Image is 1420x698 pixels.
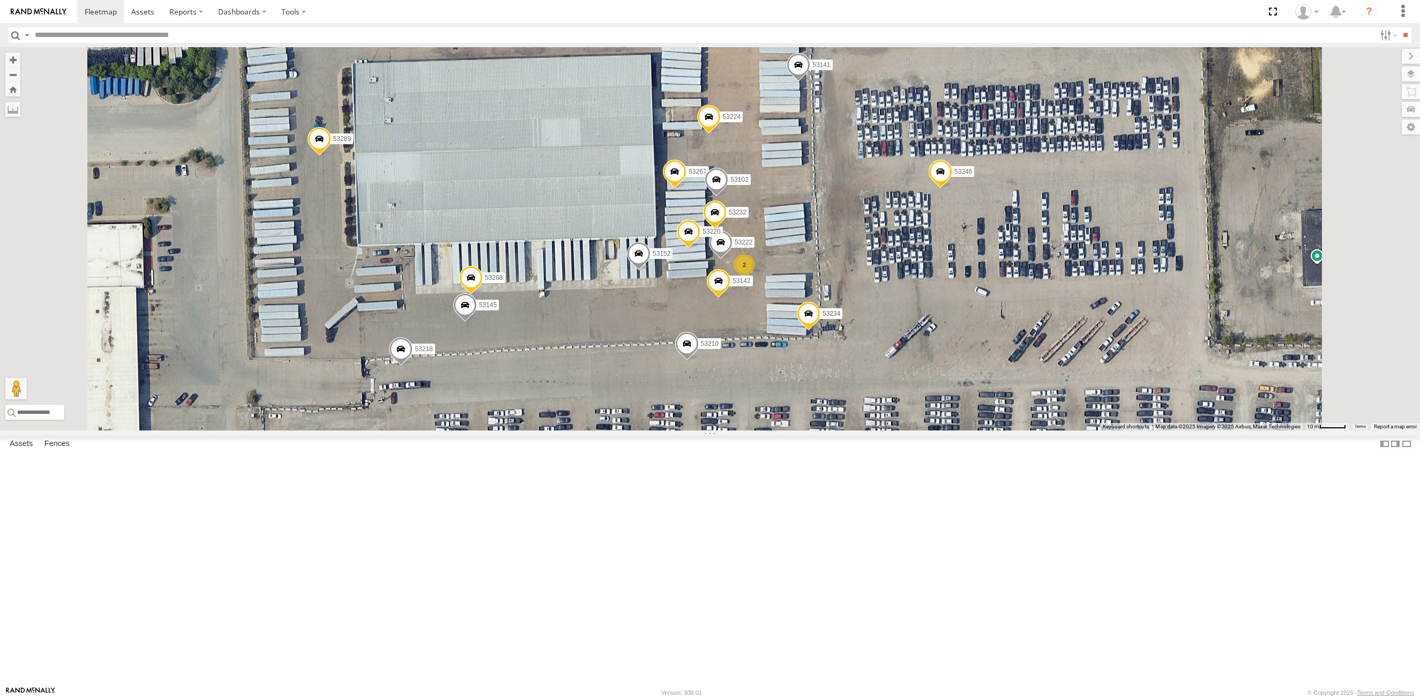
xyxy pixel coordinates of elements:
[6,687,55,698] a: Visit our Website
[39,436,75,451] label: Fences
[661,689,702,696] div: Version: 308.01
[1401,436,1412,451] label: Hide Summary Table
[1291,4,1322,20] div: Miky Transport
[333,135,351,142] span: 53289
[1155,424,1301,429] span: Map data ©2025 Imagery ©2025 Airbus, Maxar Technologies
[689,167,706,175] span: 53267
[734,254,755,276] div: 2
[5,82,20,96] button: Zoom Home
[1103,423,1149,430] button: Keyboard shortcuts
[5,102,20,117] label: Measure
[5,67,20,82] button: Zoom out
[812,61,830,69] span: 53141
[5,53,20,67] button: Zoom in
[415,345,432,353] span: 53218
[1379,436,1390,451] label: Dock Summary Table to the Left
[1307,424,1319,429] span: 10 m
[1304,423,1349,430] button: Map Scale: 10 m per 46 pixels
[735,239,752,246] span: 53222
[1376,27,1399,43] label: Search Filter Options
[733,277,750,284] span: 53142
[11,8,66,16] img: rand-logo.svg
[1402,120,1420,135] label: Map Settings
[5,378,27,399] button: Drag Pegman onto the map to open Street View
[1374,424,1417,429] a: Report a map error
[823,309,840,317] span: 53234
[1355,425,1366,429] a: Terms (opens in new tab)
[4,436,38,451] label: Assets
[23,27,31,43] label: Search Query
[729,209,746,216] span: 53232
[653,249,670,257] span: 53152
[730,176,748,183] span: 53102
[954,167,972,175] span: 53246
[1390,436,1401,451] label: Dock Summary Table to the Right
[1361,3,1378,20] i: ?
[1307,689,1414,696] div: © Copyright 2025 -
[1357,689,1414,696] a: Terms and Conditions
[723,113,741,121] span: 53224
[702,228,720,235] span: 53220
[479,301,497,309] span: 53145
[701,339,719,347] span: 53210
[485,274,503,281] span: 53268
